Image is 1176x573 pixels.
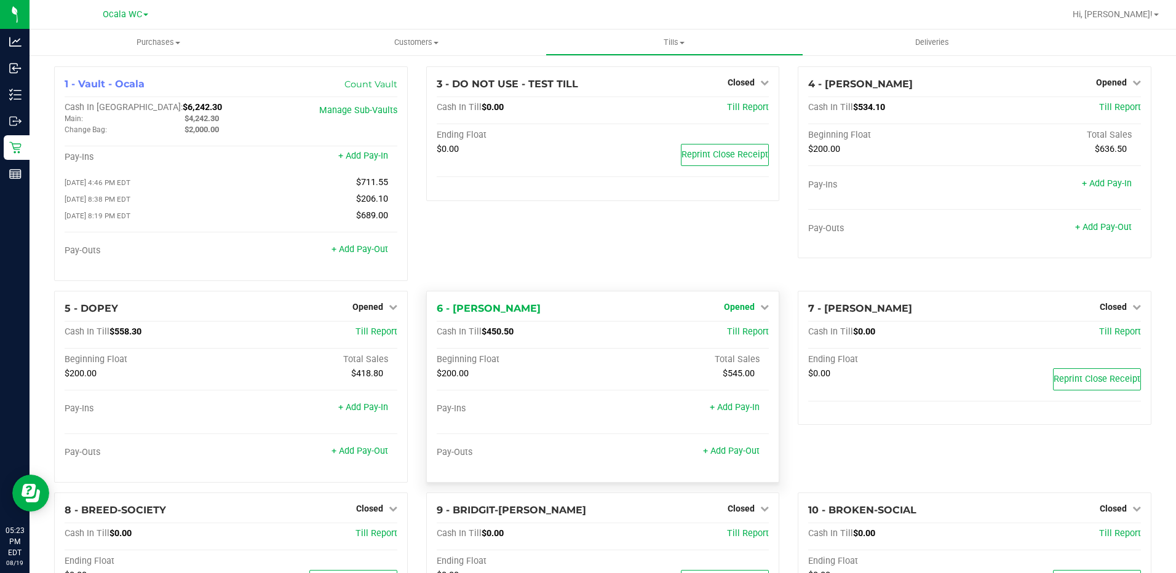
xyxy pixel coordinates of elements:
span: Cash In Till [808,326,853,337]
span: Purchases [30,37,287,48]
inline-svg: Reports [9,168,22,180]
span: $636.50 [1095,144,1127,154]
div: Pay-Outs [65,245,231,256]
a: + Add Pay-Out [332,446,388,456]
a: Customers [287,30,545,55]
span: Till Report [727,102,769,113]
span: Opened [724,302,755,312]
button: Reprint Close Receipt [1053,368,1141,390]
div: Pay-Outs [65,447,231,458]
a: Till Report [356,326,397,337]
span: 1 - Vault - Ocala [65,78,145,90]
p: 08/19 [6,558,24,567]
span: Customers [288,37,544,48]
div: Ending Float [808,556,974,567]
span: [DATE] 4:46 PM EDT [65,178,130,187]
span: 8 - BREED-SOCIETY [65,504,166,516]
span: $0.00 [808,368,830,379]
div: Pay-Ins [65,152,231,163]
span: $558.30 [109,326,141,337]
inline-svg: Outbound [9,115,22,127]
span: 7 - [PERSON_NAME] [808,302,912,314]
span: $0.00 [437,144,459,154]
span: $450.50 [482,326,514,337]
span: $206.10 [356,194,388,204]
a: Till Report [1099,528,1141,539]
span: Opened [1096,77,1127,87]
div: Beginning Float [808,130,974,141]
span: Cash In Till [808,102,853,113]
span: Opened [352,302,383,312]
inline-svg: Inventory [9,89,22,101]
span: Reprint Close Receipt [681,149,768,160]
span: Cash In Till [437,326,482,337]
span: Cash In Till [437,102,482,113]
span: Main: [65,114,83,123]
span: [DATE] 8:38 PM EDT [65,195,130,204]
span: Closed [728,504,755,513]
a: Deliveries [803,30,1061,55]
a: Till Report [1099,102,1141,113]
span: $0.00 [853,528,875,539]
a: Tills [546,30,803,55]
span: Change Bag: [65,125,107,134]
a: + Add Pay-In [710,402,760,413]
span: $6,242.30 [183,102,222,113]
span: $0.00 [482,102,504,113]
span: $200.00 [437,368,469,379]
a: Purchases [30,30,287,55]
inline-svg: Inbound [9,62,22,74]
inline-svg: Retail [9,141,22,154]
span: Cash In Till [65,528,109,539]
span: $200.00 [808,144,840,154]
span: Tills [546,37,803,48]
span: $2,000.00 [185,125,219,134]
span: Deliveries [899,37,966,48]
span: Closed [1100,302,1127,312]
span: Cash In Till [808,528,853,539]
div: Total Sales [603,354,769,365]
span: $4,242.30 [185,114,219,123]
a: + Add Pay-Out [332,244,388,255]
a: Till Report [727,528,769,539]
span: $0.00 [482,528,504,539]
div: Ending Float [437,130,603,141]
div: Pay-Ins [437,403,603,414]
div: Pay-Outs [437,447,603,458]
a: + Add Pay-In [338,151,388,161]
a: + Add Pay-In [1082,178,1132,189]
span: $200.00 [65,368,97,379]
a: Till Report [356,528,397,539]
a: Till Report [727,326,769,337]
a: Count Vault [344,79,397,90]
span: 9 - BRIDGIT-[PERSON_NAME] [437,504,586,516]
a: Manage Sub-Vaults [319,105,397,116]
button: Reprint Close Receipt [681,144,769,166]
a: + Add Pay-Out [703,446,760,456]
span: 4 - [PERSON_NAME] [808,78,913,90]
span: Closed [728,77,755,87]
div: Ending Float [437,556,603,567]
span: 6 - [PERSON_NAME] [437,302,541,314]
span: Closed [356,504,383,513]
span: Reprint Close Receipt [1054,374,1140,384]
a: + Add Pay-In [338,402,388,413]
div: Pay-Ins [65,403,231,414]
div: Beginning Float [65,354,231,365]
a: + Add Pay-Out [1075,222,1132,232]
a: Till Report [1099,326,1141,337]
span: $689.00 [356,210,388,221]
span: Cash In Till [65,326,109,337]
span: $0.00 [109,528,132,539]
span: Hi, [PERSON_NAME]! [1073,9,1153,19]
inline-svg: Analytics [9,36,22,48]
span: $0.00 [853,326,875,337]
div: Pay-Outs [808,223,974,234]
